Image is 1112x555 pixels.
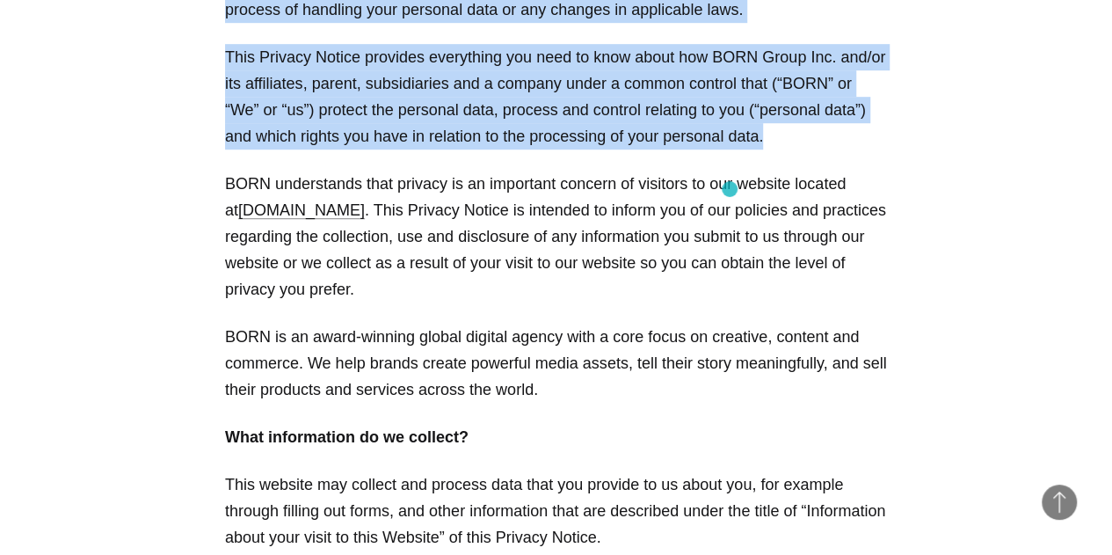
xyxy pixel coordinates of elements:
button: Back to Top [1042,485,1077,520]
p: BORN understands that privacy is an important concern of visitors to our website located at . Thi... [225,171,887,303]
p: This website may collect and process data that you provide to us about you, for example through f... [225,471,887,551]
p: BORN is an award-winning global digital agency with a core focus on creative, content and commerc... [225,324,887,403]
strong: What information do we collect? [225,428,469,446]
a: [DOMAIN_NAME] [238,201,365,219]
p: This Privacy Notice provides everything you need to know about how BORN Group Inc. and/or its aff... [225,44,887,150]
